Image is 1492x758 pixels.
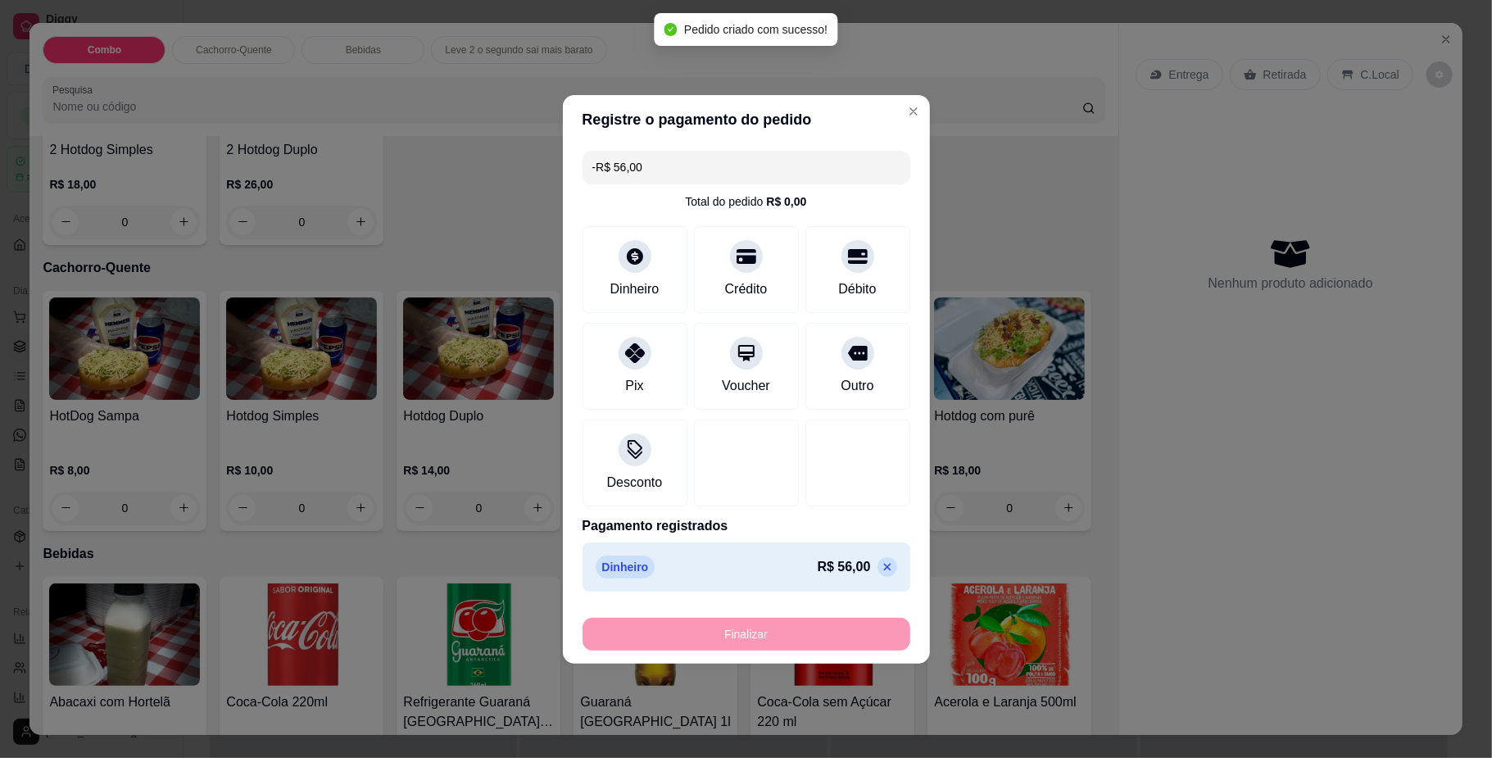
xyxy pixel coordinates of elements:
div: Outro [841,376,873,396]
div: Desconto [607,473,663,492]
header: Registre o pagamento do pedido [563,95,930,144]
div: R$ 0,00 [766,193,806,210]
input: Ex.: hambúrguer de cordeiro [592,151,900,184]
button: Close [900,98,927,125]
p: R$ 56,00 [818,557,871,577]
p: Pagamento registrados [583,516,910,536]
p: Dinheiro [596,556,655,579]
span: check-circle [664,23,678,36]
div: Voucher [722,376,770,396]
span: Pedido criado com sucesso! [684,23,828,36]
div: Débito [838,279,876,299]
div: Total do pedido [685,193,806,210]
div: Crédito [725,279,768,299]
div: Dinheiro [610,279,660,299]
div: Pix [625,376,643,396]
